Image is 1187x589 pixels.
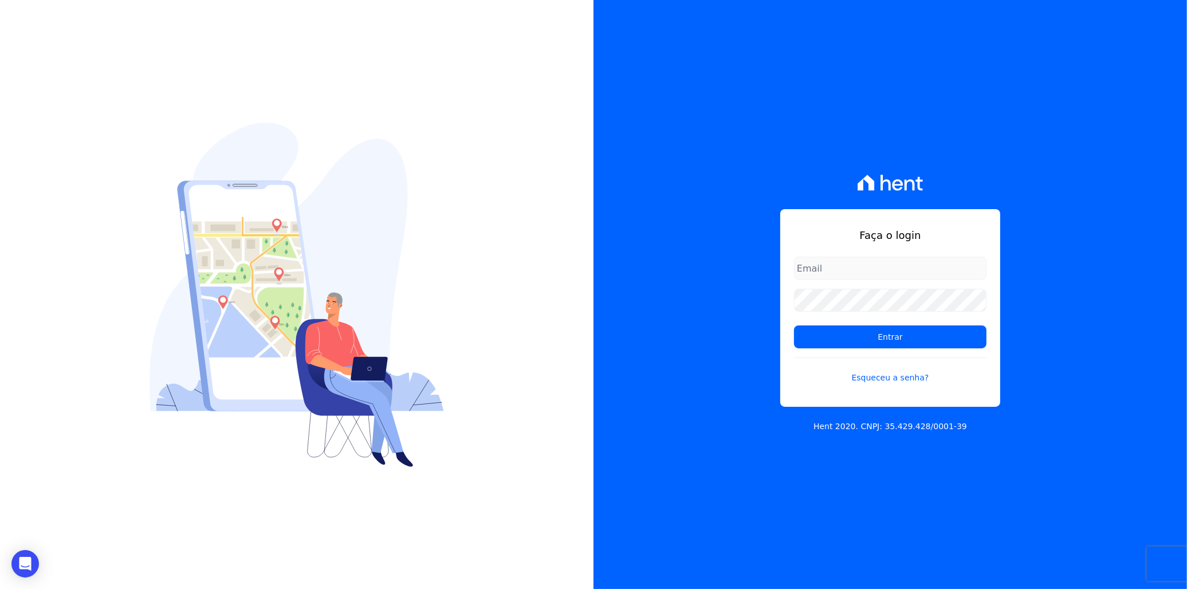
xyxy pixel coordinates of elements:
[794,325,986,348] input: Entrar
[794,257,986,280] input: Email
[11,550,39,578] div: Open Intercom Messenger
[794,358,986,384] a: Esqueceu a senha?
[794,227,986,243] h1: Faça o login
[150,123,444,467] img: Login
[813,421,967,433] p: Hent 2020. CNPJ: 35.429.428/0001-39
